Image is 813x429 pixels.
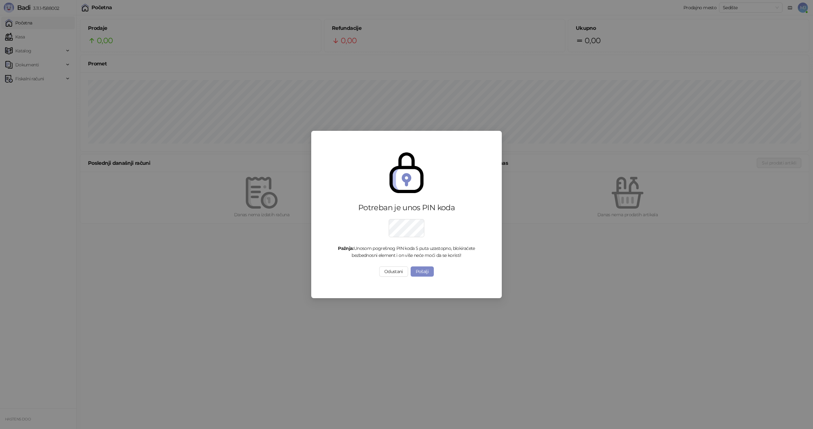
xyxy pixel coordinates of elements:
[386,152,427,193] img: secure.svg
[329,203,484,213] div: Potreban je unos PIN koda
[411,266,434,277] button: Pošalji
[338,245,354,251] strong: Pažnja:
[379,266,408,277] button: Odustani
[329,245,484,259] div: Unosom pogrešnog PIN koda 5 puta uzastopno, blokiraćete bezbednosni element i on više neće moći d...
